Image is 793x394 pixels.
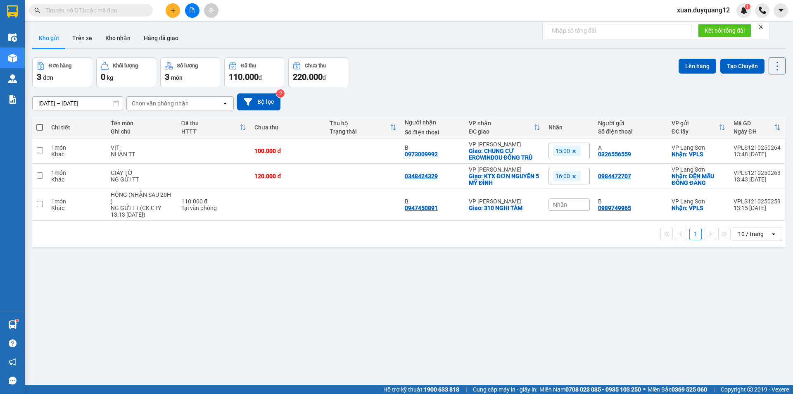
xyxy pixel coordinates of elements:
button: 1 [689,228,702,240]
div: NHẬN TT [111,151,173,158]
div: Chưa thu [305,63,326,69]
button: Số lượng3món [160,57,220,87]
svg: open [770,231,777,237]
div: B [598,198,663,205]
div: 1 món [51,144,102,151]
div: 0326556559 [598,151,631,158]
button: Trên xe [66,28,99,48]
div: 0984472707 [598,173,631,179]
div: Tên món [111,120,173,127]
span: ⚪️ [643,388,646,391]
button: Bộ lọc [237,93,280,110]
div: Số điện thoại [598,128,663,135]
button: Khối lượng0kg [96,57,156,87]
div: VP gửi [672,120,719,127]
div: VP Lạng Sơn [672,166,725,173]
div: Khác [51,176,102,183]
div: Chọn văn phòng nhận [132,99,189,107]
div: HTTT [181,128,240,135]
div: VPLS1210250259 [734,198,781,205]
span: 0 [101,72,105,82]
span: Cung cấp máy in - giấy in: [473,385,537,394]
button: Kết nối tổng đài [698,24,751,37]
div: VP Lạng Sơn [672,198,725,205]
div: Số lượng [177,63,198,69]
div: Khác [51,205,102,211]
input: Nhập số tổng đài [547,24,691,37]
strong: 0708 023 035 - 0935 103 250 [565,386,641,393]
th: Toggle SortBy [325,117,401,138]
input: Select a date range. [33,97,123,110]
th: Toggle SortBy [465,117,544,138]
div: Khác [51,151,102,158]
span: message [9,377,17,384]
th: Toggle SortBy [177,117,251,138]
div: Trạng thái [330,128,390,135]
div: VP [PERSON_NAME] [469,198,540,205]
span: đ [323,74,326,81]
span: file-add [189,7,195,13]
div: 0947450891 [405,205,438,211]
span: Kết nối tổng đài [705,26,745,35]
strong: 1900 633 818 [424,386,459,393]
span: aim [208,7,214,13]
span: 15:00 [556,147,570,155]
span: xuan.duyquang12 [670,5,736,15]
div: VPLS1210250263 [734,170,781,176]
span: close [758,24,764,30]
div: B [405,144,461,151]
span: 16:00 [556,172,570,180]
span: copyright [747,387,753,392]
span: plus [170,7,176,13]
div: Giao: 310 NGHI TÀM [469,205,540,211]
div: Nhận: ĐỀN MẪU ĐỒNG ĐĂNG [672,173,725,186]
div: 100.000 đ [254,148,321,154]
span: 3 [37,72,41,82]
span: question-circle [9,339,17,347]
button: Tạo Chuyến [720,59,765,74]
div: Khối lượng [113,63,138,69]
div: Đã thu [241,63,256,69]
span: | [465,385,467,394]
button: aim [204,3,218,18]
span: 1 [746,4,749,10]
span: 110.000 [229,72,259,82]
input: Tìm tên, số ĐT hoặc mã đơn [45,6,143,15]
button: Kho gửi [32,28,66,48]
img: icon-new-feature [740,7,748,14]
th: Toggle SortBy [729,117,785,138]
div: ĐC lấy [672,128,719,135]
div: 0989749965 [598,205,631,211]
div: Người gửi [598,120,663,127]
button: Đơn hàng3đơn [32,57,92,87]
img: warehouse-icon [8,33,17,42]
span: Hỗ trợ kỹ thuật: [383,385,459,394]
div: 13:48 [DATE] [734,151,781,158]
div: Đã thu [181,120,240,127]
div: VP [PERSON_NAME] [469,166,540,173]
img: solution-icon [8,95,17,104]
div: 13:43 [DATE] [734,176,781,183]
button: caret-down [774,3,788,18]
span: notification [9,358,17,366]
span: 3 [165,72,169,82]
span: món [171,74,183,81]
strong: 0369 525 060 [672,386,707,393]
div: Mã GD [734,120,774,127]
div: 0973009992 [405,151,438,158]
div: Giao: KTX ĐƠN NGUYÊN 5 MỸ ĐÌNH [469,173,540,186]
img: logo-vxr [7,5,18,18]
div: 110.000 đ [181,198,247,205]
div: Chi tiết [51,124,102,131]
div: VỊT [111,144,173,151]
img: warehouse-icon [8,74,17,83]
div: VP Lạng Sơn [672,144,725,151]
div: 1 món [51,198,102,205]
div: GIẤY TỜ [111,170,173,176]
img: warehouse-icon [8,54,17,62]
div: 120.000 đ [254,173,321,179]
button: plus [166,3,180,18]
div: 10 / trang [738,230,764,238]
div: 13:15 [DATE] [734,205,781,211]
img: phone-icon [759,7,766,14]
